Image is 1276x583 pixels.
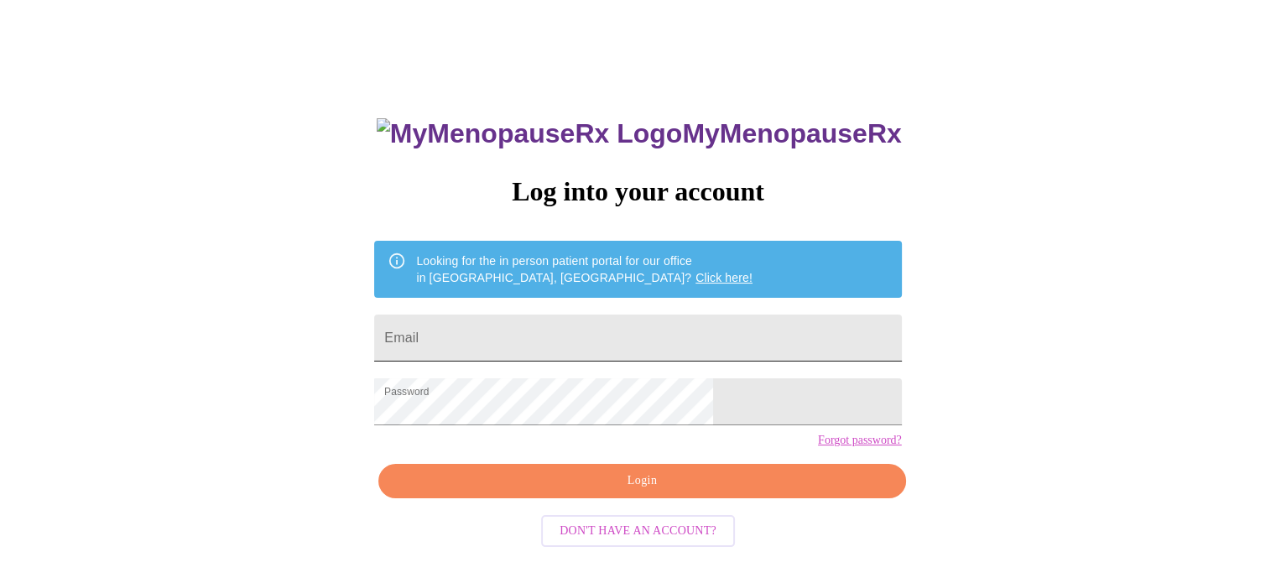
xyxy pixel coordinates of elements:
a: Don't have an account? [537,522,739,536]
div: Looking for the in person patient portal for our office in [GEOGRAPHIC_DATA], [GEOGRAPHIC_DATA]? [416,246,753,293]
h3: Log into your account [374,176,901,207]
a: Forgot password? [818,434,902,447]
img: MyMenopauseRx Logo [377,118,682,149]
button: Don't have an account? [541,515,735,548]
h3: MyMenopauseRx [377,118,902,149]
span: Don't have an account? [560,521,716,542]
button: Login [378,464,905,498]
a: Click here! [695,271,753,284]
span: Login [398,471,886,492]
